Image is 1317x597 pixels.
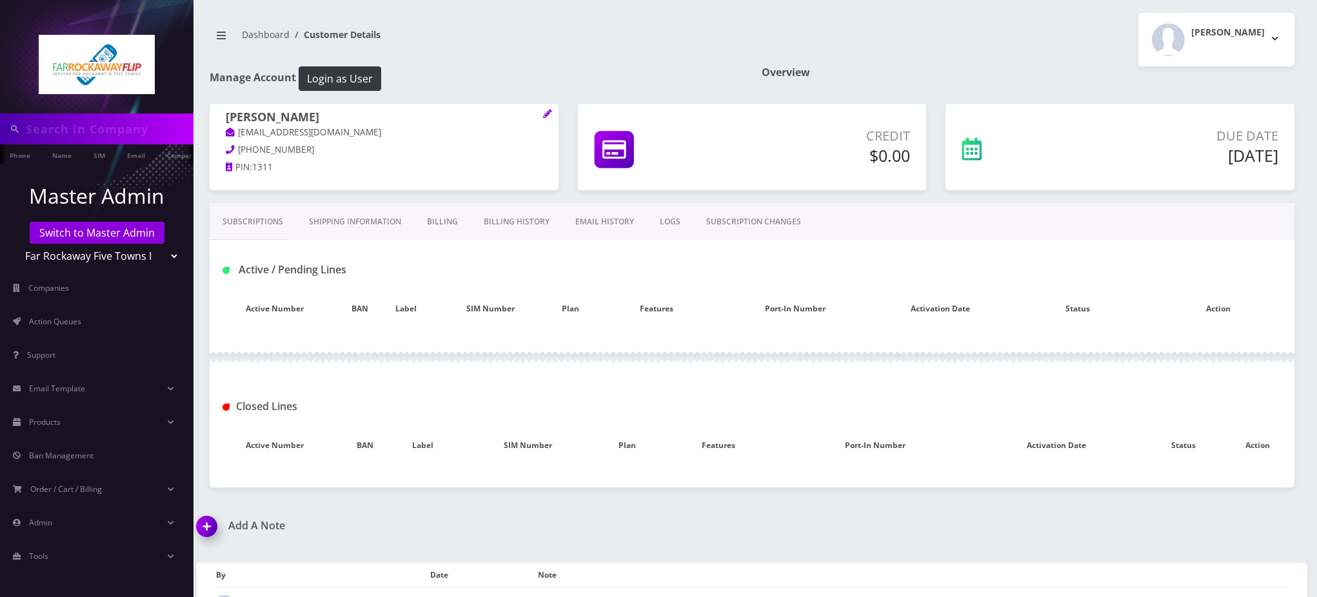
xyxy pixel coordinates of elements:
a: Switch to Master Admin [30,222,164,244]
th: Features [591,290,722,328]
p: Credit [734,126,911,146]
a: Email [121,144,152,164]
span: 1311 [252,161,273,173]
h5: $0.00 [734,146,911,165]
th: Plan [550,290,591,328]
a: LOGS [647,203,693,240]
th: SIM Number [432,290,550,328]
th: Action [1143,290,1294,328]
a: Subscriptions [210,203,296,240]
a: Name [46,144,78,164]
h5: [DATE] [1074,146,1278,165]
th: Plan [601,427,654,464]
th: Port-In Number [784,427,967,464]
h1: Manage Account [210,66,742,91]
th: Label [390,427,455,464]
th: SIM Number [455,427,601,464]
li: Customer Details [290,28,381,41]
h2: [PERSON_NAME] [1191,27,1265,38]
a: Dashboard [242,28,290,41]
button: [PERSON_NAME] [1138,13,1294,66]
span: Companies [28,282,69,293]
img: Active / Pending Lines [223,267,230,274]
span: Email Template [29,383,85,394]
th: Active Number [210,290,340,328]
h1: Active / Pending Lines [223,264,562,276]
span: Ban Management [29,450,94,461]
h1: [PERSON_NAME] [226,110,542,126]
h1: Overview [762,66,1294,79]
a: Add A Note [197,520,742,532]
img: Far Rockaway Five Towns Flip [39,35,155,94]
th: Port-In Number [722,290,869,328]
th: Activation Date [967,427,1146,464]
a: Phone [3,144,37,164]
nav: breadcrumb [210,21,742,58]
button: Login as User [299,66,381,91]
span: Tools [29,551,48,562]
a: Billing [414,203,471,240]
img: Closed Lines [223,404,230,411]
span: Support [27,349,55,360]
span: Products [29,416,61,427]
p: Due Date [1074,126,1278,146]
th: Features [653,427,784,464]
th: By [216,563,430,587]
a: Billing History [471,203,562,240]
th: Status [1146,427,1220,464]
th: BAN [340,427,391,464]
a: EMAIL HISTORY [562,203,647,240]
input: Search in Company [26,117,190,141]
span: Action Queues [29,316,81,327]
span: Order / Cart / Billing [30,484,102,494]
h1: Closed Lines [223,400,562,413]
th: Active Number [210,427,340,464]
a: Shipping Information [296,203,414,240]
a: PIN: [226,161,252,174]
th: Label [381,290,432,328]
a: SIM [87,144,112,164]
th: Activation Date [869,290,1013,328]
th: BAN [340,290,381,328]
span: [PHONE_NUMBER] [238,144,314,155]
th: Action [1220,427,1294,464]
a: [EMAIL_ADDRESS][DOMAIN_NAME] [226,126,381,139]
th: Note [538,563,1288,587]
a: Login as User [296,70,381,84]
span: Admin [29,517,52,528]
th: Status [1013,290,1143,328]
a: Company [161,144,204,164]
a: SUBSCRIPTION CHANGES [693,203,814,240]
th: Date [430,563,537,587]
